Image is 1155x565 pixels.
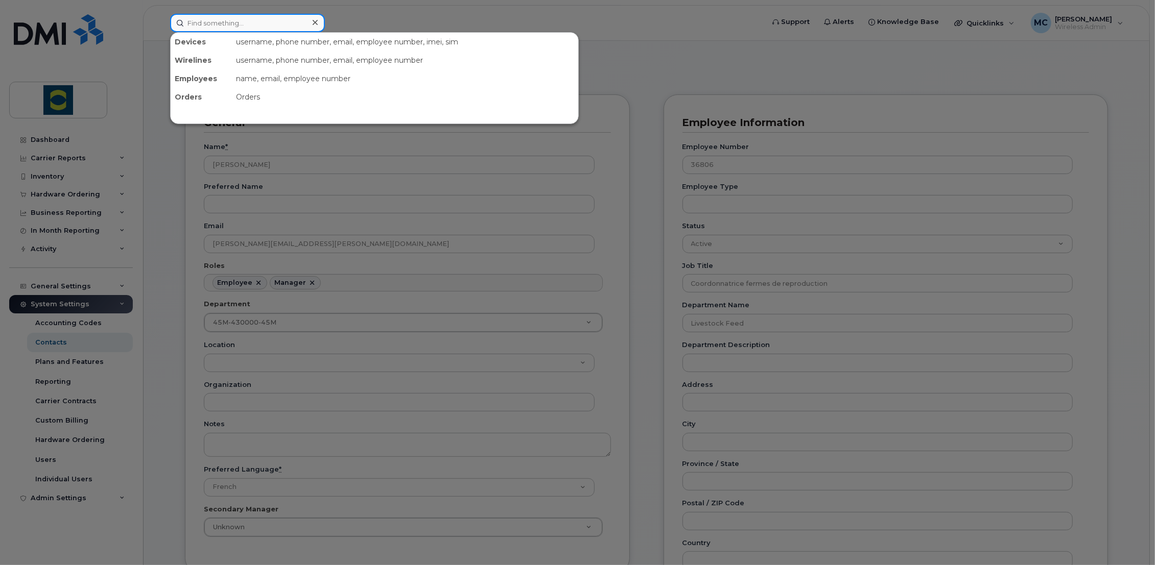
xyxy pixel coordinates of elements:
input: Find something... [170,14,325,32]
div: Employees [171,69,232,88]
div: username, phone number, email, employee number, imei, sim [232,33,578,51]
div: Wirelines [171,51,232,69]
div: Orders [171,88,232,106]
div: Devices [171,33,232,51]
div: name, email, employee number [232,69,578,88]
div: username, phone number, email, employee number [232,51,578,69]
div: Orders [232,88,578,106]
